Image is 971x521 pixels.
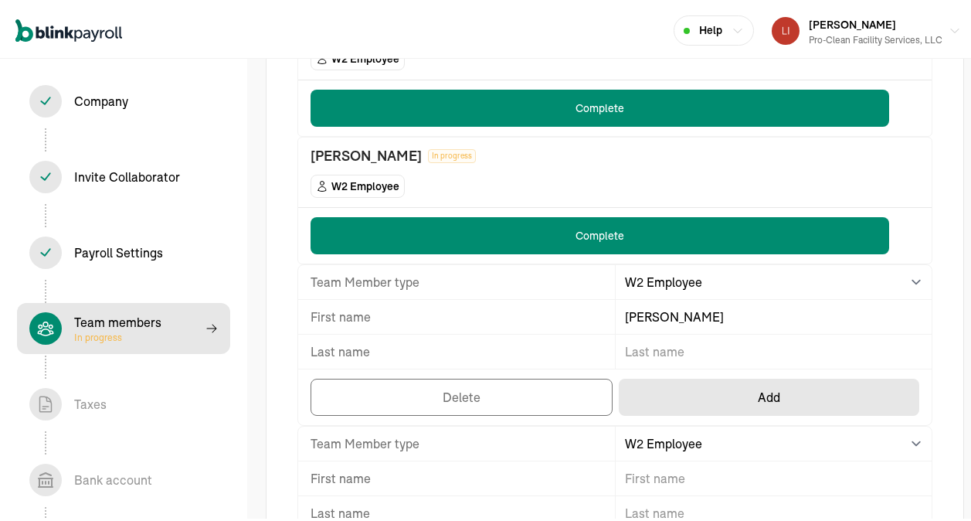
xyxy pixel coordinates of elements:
[17,376,230,427] span: Taxes
[809,15,896,29] span: [PERSON_NAME]
[311,376,613,413] button: Delete
[74,165,180,183] div: Invite Collaborator
[809,30,942,44] div: Pro-Clean Facility Services, LLC
[298,306,371,322] span: First name
[616,297,932,331] input: TextInput
[298,271,419,287] span: Team Member type
[17,451,230,502] span: Bank account
[74,89,128,107] div: Company
[15,5,122,50] nav: Global
[17,148,230,199] span: Invite Collaborator
[674,12,754,43] button: Help
[699,19,722,36] span: Help
[311,87,889,124] button: Complete
[616,458,932,492] input: TextInput
[331,48,399,63] span: W2 Employee
[74,240,163,259] div: Payroll Settings
[428,146,476,160] span: In progress
[74,468,152,486] div: Bank account
[74,310,161,341] div: Team members
[331,175,399,191] span: W2 Employee
[298,433,419,448] span: Team Member type
[17,224,230,275] span: Payroll Settings
[74,392,107,410] div: Taxes
[298,341,370,356] span: Last name
[17,73,230,124] span: Company
[616,332,932,366] input: TextInput
[74,329,161,341] span: In progress
[311,214,889,251] button: Complete
[766,9,967,47] button: [PERSON_NAME]Pro-Clean Facility Services, LLC
[17,300,230,351] span: Team membersIn progress
[298,468,371,483] span: First name
[619,376,919,413] button: Add
[298,502,370,518] span: Last name
[311,144,422,162] h5: [PERSON_NAME]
